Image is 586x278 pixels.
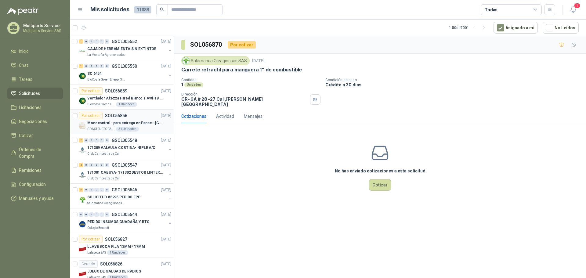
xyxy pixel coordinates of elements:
[79,97,86,104] img: Company Logo
[181,92,308,96] p: Dirección
[79,236,103,243] div: Por cotizar
[369,179,391,191] button: Cotizar
[7,88,63,99] a: Solicitudes
[90,5,129,14] h1: Mis solicitudes
[84,138,89,143] div: 0
[161,113,171,119] p: [DATE]
[84,64,89,68] div: 0
[161,39,171,45] p: [DATE]
[94,39,99,44] div: 0
[87,250,106,255] p: Lafayette SAS
[79,122,86,129] img: Company Logo
[335,168,425,174] h3: No has enviado cotizaciones a esta solicitud
[79,63,172,82] a: 1 0 0 0 0 0 GSOL005550[DATE] Company LogoSC 6454BioCosta Green Energy S.A.S
[79,186,172,206] a: 3 0 0 0 0 0 GSOL005546[DATE] Company LogoSOLICITUD #5295 PEDIDO EPPSalamanca Oleaginosas SAS
[89,138,94,143] div: 0
[7,179,63,190] a: Configuración
[79,270,86,277] img: Company Logo
[87,127,115,132] p: CONSTRUCTORA GRUPO FIP
[94,188,99,192] div: 0
[84,39,89,44] div: 0
[105,89,127,93] p: SOL056859
[105,138,109,143] div: 0
[99,163,104,167] div: 0
[568,4,579,15] button: 1
[105,237,127,241] p: SOL056827
[19,146,57,160] span: Órdenes de Compra
[449,23,489,33] div: 1 - 50 de 7001
[181,78,320,82] p: Cantidad
[161,162,171,168] p: [DATE]
[19,48,29,55] span: Inicio
[19,167,42,174] span: Remisiones
[183,57,189,64] img: Company Logo
[543,22,579,34] button: No Leídos
[494,22,538,34] button: Asignado a mi
[23,23,61,28] p: Multiparts Service
[181,96,308,107] p: CR- 6A # 28 -27 Cali , [PERSON_NAME][GEOGRAPHIC_DATA]
[105,64,109,68] div: 0
[87,194,140,200] p: SOLICITUD #5295 PEDIDO EPP
[79,171,86,179] img: Company Logo
[79,87,103,95] div: Por cotizar
[87,176,121,181] p: Club Campestre de Cali
[19,76,32,83] span: Tareas
[228,41,256,49] div: Por cotizar
[116,102,137,107] div: 1 Unidades
[70,85,174,110] a: Por cotizarSOL056859[DATE] Company LogoVentilador Altezza Pared Blanco 1 Awf-18 Pro BalineraBioCo...
[181,67,302,73] p: Carrete retractil para manguera 1" de combustible
[244,113,262,120] div: Mensajes
[94,138,99,143] div: 0
[112,39,137,44] p: GSOL005552
[89,212,94,217] div: 0
[325,78,584,82] p: Condición de pago
[105,212,109,217] div: 0
[87,244,145,250] p: LLAVE BOCA FIJA 13MM * 17MM
[112,212,137,217] p: GSOL005544
[7,144,63,162] a: Órdenes de Compra
[87,170,163,175] p: 171301 CABUYA- 171302 DESTOR LINTER- 171305 PINZA
[7,74,63,85] a: Tareas
[79,138,83,143] div: 2
[87,269,141,274] p: JUEGO DE GALGAS DE RADIOS
[190,40,223,49] h3: SOL056870
[94,212,99,217] div: 0
[19,132,33,139] span: Cotizar
[181,82,183,87] p: 1
[89,163,94,167] div: 0
[79,161,172,181] a: 4 0 0 0 0 0 GSOL005547[DATE] Company Logo171301 CABUYA- 171302 DESTOR LINTER- 171305 PINZAClub Ca...
[19,118,47,125] span: Negociaciones
[87,52,125,57] p: La Montaña Agromercados
[181,113,206,120] div: Cotizaciones
[87,151,121,156] p: Club Campestre de Cali
[184,82,203,87] div: Unidades
[87,226,109,230] p: Colegio Bennett
[161,63,171,69] p: [DATE]
[112,64,137,68] p: GSOL005550
[161,261,171,267] p: [DATE]
[79,211,172,230] a: 0 0 0 0 0 0 GSOL005544[DATE] Company LogoPEDIDO INSUMOS GUADAÑA Y BTOColegio Bennett
[181,56,250,65] div: Salamanca Oleaginosas SAS
[79,72,86,80] img: Company Logo
[87,201,126,206] p: Salamanca Oleaginosas SAS
[84,188,89,192] div: 0
[94,163,99,167] div: 0
[7,45,63,57] a: Inicio
[7,102,63,113] a: Licitaciones
[105,39,109,44] div: 0
[99,39,104,44] div: 0
[7,60,63,71] a: Chat
[87,120,163,126] p: Monocontrol - para entrega en Pance - [GEOGRAPHIC_DATA]
[79,260,98,268] div: Cerrado
[112,138,137,143] p: GSOL005548
[105,188,109,192] div: 0
[574,3,581,9] span: 1
[105,114,127,118] p: SOL056856
[79,245,86,253] img: Company Logo
[79,48,86,55] img: Company Logo
[79,188,83,192] div: 3
[79,64,83,68] div: 1
[79,137,172,156] a: 2 0 0 0 0 0 GSOL005548[DATE] Company Logo171309 VALVULA CORTINA- NIPLE A/CClub Campestre de Cali
[87,219,150,225] p: PEDIDO INSUMOS GUADAÑA Y BTO
[79,146,86,154] img: Company Logo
